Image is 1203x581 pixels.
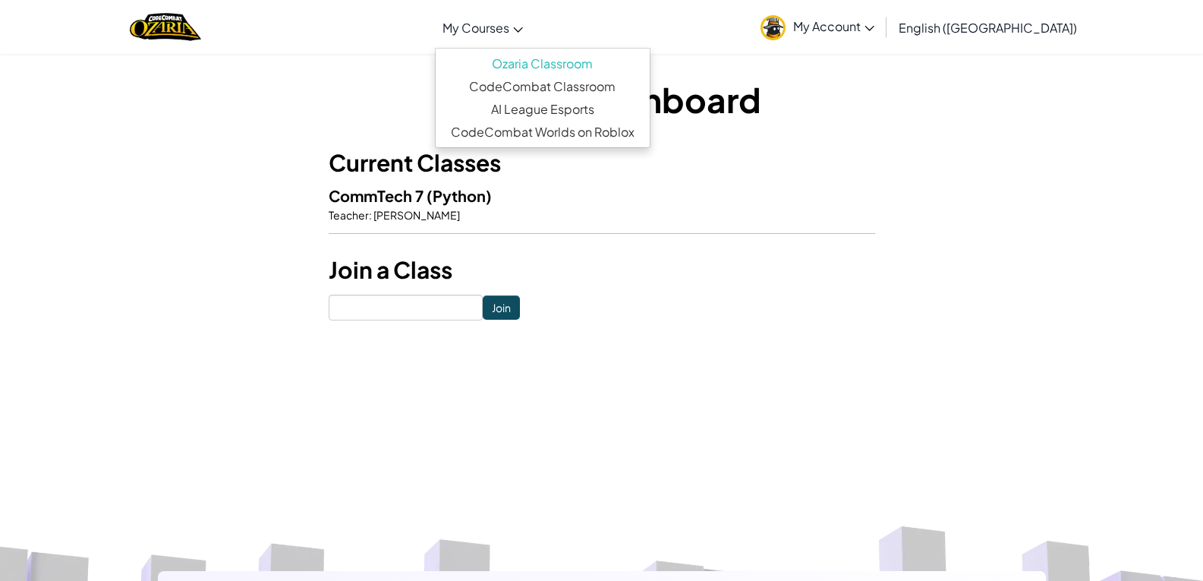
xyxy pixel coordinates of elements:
a: CodeCombat Worlds on Roblox [436,121,650,144]
h1: Student Dashboard [329,76,875,123]
a: AI League Esports [436,98,650,121]
span: English ([GEOGRAPHIC_DATA]) [899,20,1077,36]
span: My Account [793,18,874,34]
input: <Enter Class Code> [329,295,483,320]
img: Home [130,11,200,43]
span: Teacher [329,208,369,222]
a: CodeCombat Classroom [436,75,650,98]
a: My Account [753,3,882,51]
a: Ozaria Classroom [436,52,650,75]
span: My Courses [442,20,509,36]
span: CommTech 7 [329,186,427,205]
img: avatar [761,15,786,40]
h3: Join a Class [329,253,875,287]
span: : [369,208,372,222]
h3: Current Classes [329,146,875,180]
span: [PERSON_NAME] [372,208,460,222]
a: Ozaria by CodeCombat logo [130,11,200,43]
a: English ([GEOGRAPHIC_DATA]) [891,7,1085,48]
input: Join [483,295,520,320]
a: My Courses [435,7,531,48]
span: (Python) [427,186,492,205]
